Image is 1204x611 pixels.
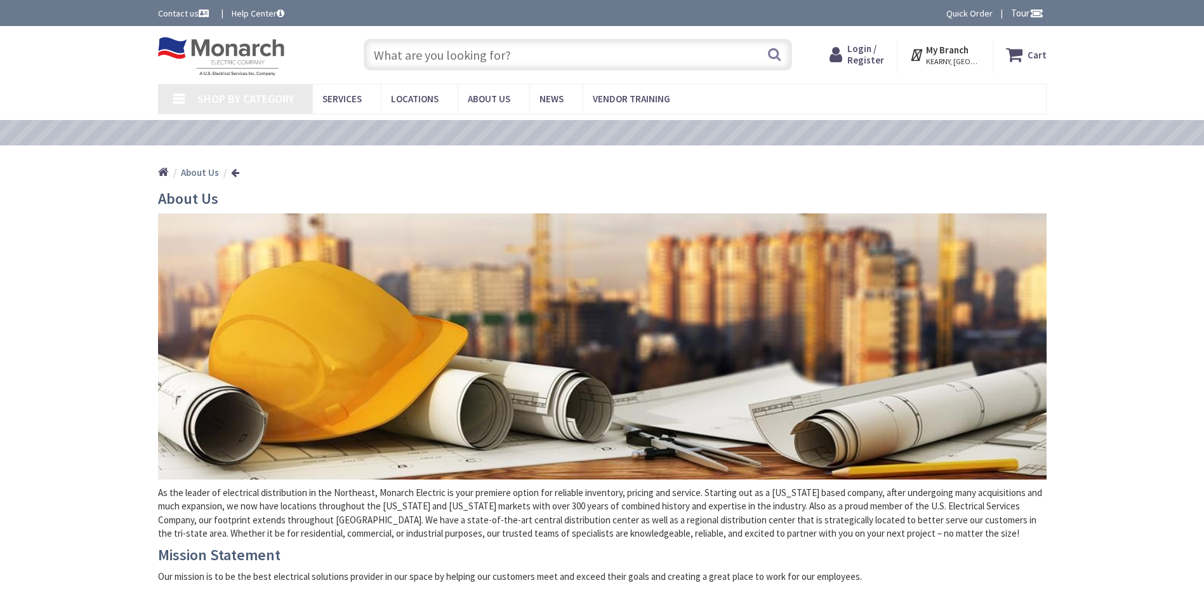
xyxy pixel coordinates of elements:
[847,43,884,66] span: Login / Register
[946,7,993,20] a: Quick Order
[926,44,969,56] strong: My Branch
[491,126,713,140] a: VIEW OUR VIDEO TRAINING LIBRARY
[158,7,211,20] a: Contact us
[181,166,219,178] strong: About Us
[391,93,439,105] span: Locations
[322,93,362,105] span: Services
[158,37,285,76] img: Monarch Electric Company
[539,93,564,105] span: News
[158,486,1047,540] p: As the leader of electrical distribution in the Northeast, Monarch Electric is your premiere opti...
[830,43,884,66] a: Login / Register
[1011,7,1043,19] span: Tour
[1006,43,1047,66] a: Cart
[197,91,294,106] span: Shop By Category
[232,7,284,20] a: Help Center
[910,43,980,66] div: My Branch KEARNY, [GEOGRAPHIC_DATA]
[158,547,1047,563] h3: Mission Statement
[926,57,980,67] span: KEARNY, [GEOGRAPHIC_DATA]
[364,39,792,70] input: What are you looking for?
[468,93,510,105] span: About Us
[158,191,1047,207] h3: About Us
[593,93,670,105] span: Vendor Training
[158,213,1047,480] img: Divisions_Homepage_Banner_01_1.jpg
[1028,43,1047,66] strong: Cart
[158,570,1047,583] p: Our mission is to be the best electrical solutions provider in our space by helping our customers...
